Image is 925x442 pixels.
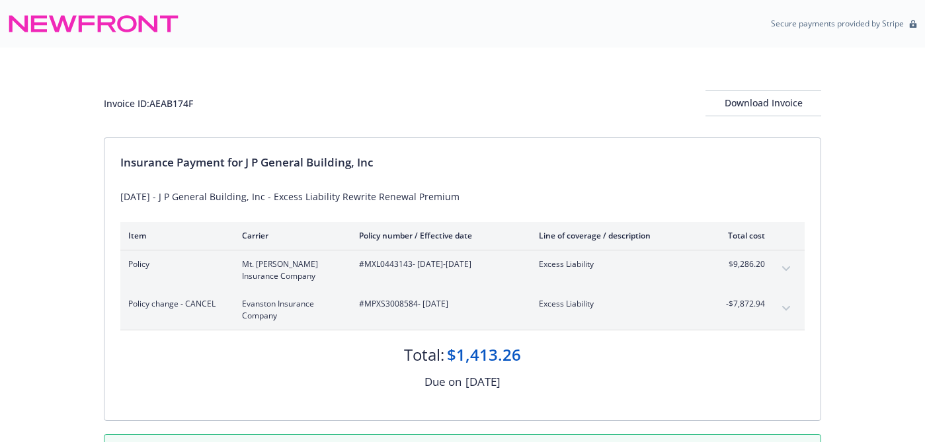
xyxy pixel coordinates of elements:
button: expand content [776,298,797,319]
div: Line of coverage / description [539,230,694,241]
div: Total: [404,344,444,366]
div: Invoice ID: AEAB174F [104,96,193,110]
p: Secure payments provided by Stripe [771,18,904,29]
div: Item [128,230,221,241]
span: -$7,872.94 [715,298,765,310]
span: #MXL0443143 - [DATE]-[DATE] [359,258,518,270]
div: Due on [424,373,462,390]
div: Policy number / Effective date [359,230,518,241]
span: Evanston Insurance Company [242,298,338,322]
div: $1,413.26 [447,344,521,366]
div: [DATE] [465,373,501,390]
span: Excess Liability [539,298,694,310]
div: Policy change - CANCELEvanston Insurance Company#MPXS3008584- [DATE]Excess Liability-$7,872.94exp... [120,290,805,330]
span: $9,286.20 [715,258,765,270]
span: Policy change - CANCEL [128,298,221,310]
button: Download Invoice [705,90,821,116]
div: Download Invoice [705,91,821,116]
span: Policy [128,258,221,270]
div: Insurance Payment for J P General Building, Inc [120,154,805,171]
div: [DATE] - J P General Building, Inc - Excess Liability Rewrite Renewal Premium [120,190,805,203]
button: expand content [776,258,797,279]
span: Excess Liability [539,258,694,270]
div: Carrier [242,230,338,241]
span: #MPXS3008584 - [DATE] [359,298,518,310]
div: Total cost [715,230,765,241]
span: Mt. [PERSON_NAME] Insurance Company [242,258,338,282]
div: PolicyMt. [PERSON_NAME] Insurance Company#MXL0443143- [DATE]-[DATE]Excess Liability$9,286.20expan... [120,250,805,290]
